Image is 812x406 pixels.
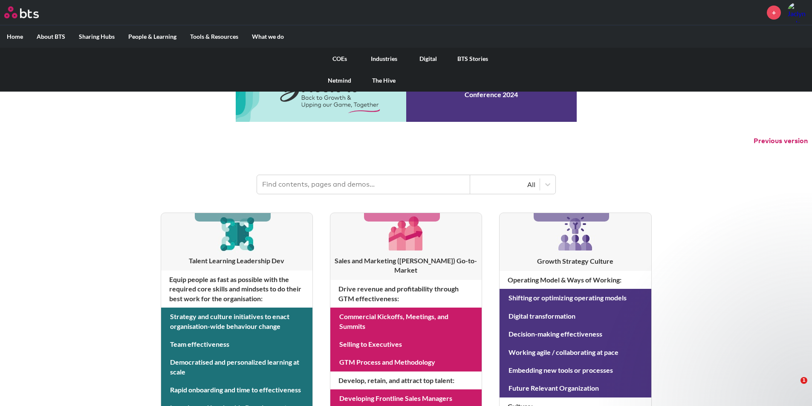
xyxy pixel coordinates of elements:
label: Tools & Resources [183,26,245,48]
h3: Talent Learning Leadership Dev [161,256,312,265]
div: All [474,180,535,189]
button: Previous version [754,136,808,146]
input: Find contents, pages and demos... [257,175,470,194]
label: People & Learning [121,26,183,48]
a: Go home [4,6,55,18]
h4: Operating Model & Ways of Working : [500,271,651,289]
h3: Growth Strategy Culture [500,256,651,266]
iframe: Intercom notifications message [642,224,812,383]
h4: Drive revenue and profitability through GTM effectiveness : [330,280,482,308]
img: Jaclyn Delagrange [787,2,808,23]
img: [object Object] [555,213,596,254]
h3: Sales and Marketing ([PERSON_NAME]) Go-to-Market [330,256,482,275]
img: BTS Logo [4,6,39,18]
img: [object Object] [386,213,426,253]
a: + [767,6,781,20]
h4: Equip people as fast as possible with the required core skills and mindsets to do their best work... [161,271,312,308]
h4: Develop, retain, and attract top talent : [330,371,482,389]
img: [object Object] [217,213,257,253]
a: Profile [787,2,808,23]
label: What we do [245,26,291,48]
iframe: Intercom live chat [783,377,803,397]
label: Sharing Hubs [72,26,121,48]
label: About BTS [30,26,72,48]
span: 1 [800,377,807,384]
